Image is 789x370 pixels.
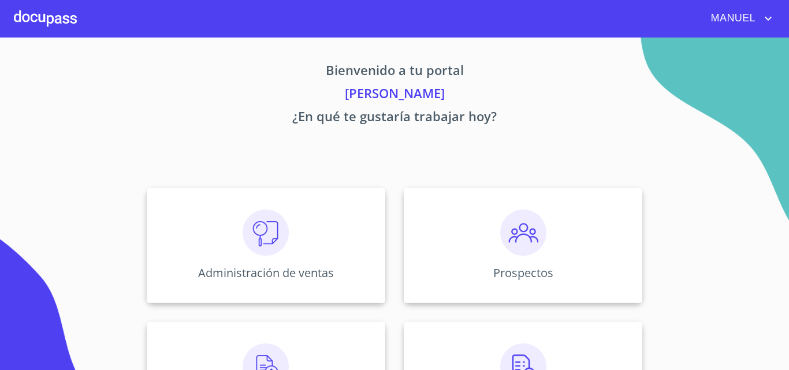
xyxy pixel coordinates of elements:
p: Administración de ventas [198,265,334,281]
img: prospectos.png [500,210,546,256]
p: Bienvenido a tu portal [39,61,750,84]
p: Prospectos [493,265,553,281]
img: consulta.png [243,210,289,256]
button: account of current user [702,9,775,28]
span: MANUEL [702,9,761,28]
p: ¿En qué te gustaría trabajar hoy? [39,107,750,130]
p: [PERSON_NAME] [39,84,750,107]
